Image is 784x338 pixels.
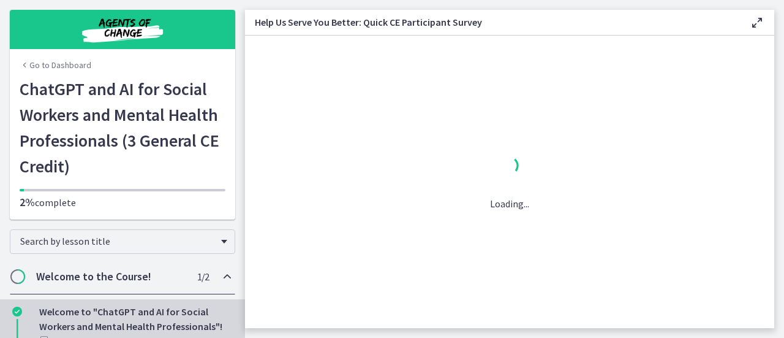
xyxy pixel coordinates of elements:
[12,307,22,317] i: Completed
[20,235,215,247] span: Search by lesson title
[490,153,529,182] div: 1
[20,195,225,210] p: complete
[49,15,196,44] img: Agents of Change
[20,195,35,209] span: 2%
[255,15,730,29] h3: Help Us Serve You Better: Quick CE Participant Survey
[197,269,209,284] span: 1 / 2
[20,76,225,179] h1: ChatGPT and AI for Social Workers and Mental Health Professionals (3 General CE Credit)
[20,59,91,71] a: Go to Dashboard
[10,229,235,254] div: Search by lesson title
[36,269,186,284] h2: Welcome to the Course!
[490,196,529,211] p: Loading...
